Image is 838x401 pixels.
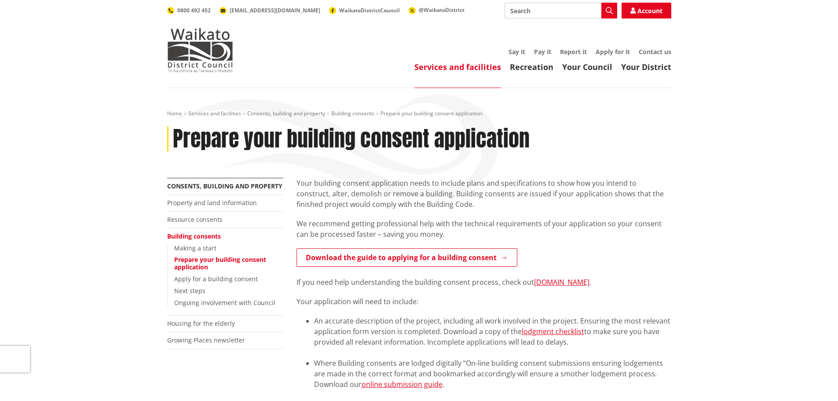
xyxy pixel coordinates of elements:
a: Account [622,3,671,18]
a: Resource consents [167,215,223,224]
span: Prepare your building consent application [381,110,482,117]
span: WaikatoDistrictCouncil [339,7,400,14]
a: Prepare your building consent application [174,255,266,271]
a: Apply for a building consent [174,275,258,283]
a: WaikatoDistrictCouncil [329,7,400,14]
p: If you need help understanding the building consent process, check out . [296,277,671,287]
a: online submission guide [362,379,443,389]
a: Recreation [510,62,553,72]
a: 0800 492 452 [167,7,211,14]
a: Consents, building and property [167,182,282,190]
a: Next steps [174,287,205,295]
a: Building consents [167,232,221,240]
a: Consents, building and property [247,110,325,117]
a: Ongoing involvement with Council [174,298,275,307]
a: Growing Places newsletter [167,336,245,344]
p: Your application will need to include: [296,296,671,307]
span: @WaikatoDistrict [419,6,465,14]
img: Waikato District Council - Te Kaunihera aa Takiwaa o Waikato [167,28,233,72]
a: Say it [509,48,525,56]
li: An accurate description of the project, including all work involved in the project. Ensuring the ... [314,316,671,358]
a: @WaikatoDistrict [409,6,465,14]
a: Services and facilities [188,110,241,117]
span: 0800 492 452 [177,7,211,14]
li: Where Building consents are lodged digitally “On-line building consent submissions ensuring lodge... [314,358,671,400]
input: Search input [505,3,617,18]
a: Apply for it [596,48,630,56]
nav: breadcrumb [167,110,671,118]
h1: Prepare your building consent application [173,126,530,152]
a: Your District [621,62,671,72]
a: Property and land information [167,199,257,207]
span: [EMAIL_ADDRESS][DOMAIN_NAME] [230,7,320,14]
a: Building consents [331,110,374,117]
a: [DOMAIN_NAME] [534,277,589,287]
a: Your Council [562,62,612,72]
a: Home [167,110,182,117]
p: Your building consent application needs to include plans and specifications to show how you inten... [296,178,671,210]
p: We recommend getting professional help with the technical requirements of your application so you... [296,218,671,239]
a: [EMAIL_ADDRESS][DOMAIN_NAME] [220,7,320,14]
a: Download the guide to applying for a building consent [296,248,517,267]
a: Pay it [534,48,551,56]
iframe: Messenger Launcher [798,364,829,396]
a: Contact us [639,48,671,56]
a: lodgment checklist [522,327,584,336]
a: Housing for the elderly [167,319,235,327]
a: Making a start [174,244,216,252]
a: Report it [560,48,587,56]
a: Services and facilities [414,62,501,72]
